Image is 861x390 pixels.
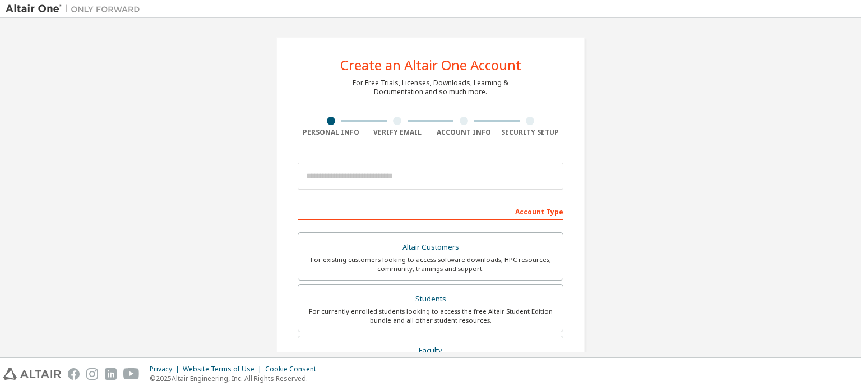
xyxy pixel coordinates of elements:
img: facebook.svg [68,368,80,380]
div: For currently enrolled students looking to access the free Altair Student Edition bundle and all ... [305,307,556,325]
img: Altair One [6,3,146,15]
div: Personal Info [298,128,364,137]
img: linkedin.svg [105,368,117,380]
div: Verify Email [364,128,431,137]
img: altair_logo.svg [3,368,61,380]
div: Students [305,291,556,307]
div: Altair Customers [305,240,556,255]
div: Faculty [305,343,556,359]
div: Account Info [430,128,497,137]
div: Privacy [150,365,183,374]
div: Create an Altair One Account [340,58,521,72]
div: For Free Trials, Licenses, Downloads, Learning & Documentation and so much more. [353,79,508,97]
p: © 2025 Altair Engineering, Inc. All Rights Reserved. [150,374,323,383]
div: Account Type [298,202,563,220]
img: youtube.svg [123,368,140,380]
div: Cookie Consent [265,365,323,374]
img: instagram.svg [86,368,98,380]
div: Security Setup [497,128,564,137]
div: Website Terms of Use [183,365,265,374]
div: For existing customers looking to access software downloads, HPC resources, community, trainings ... [305,255,556,273]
